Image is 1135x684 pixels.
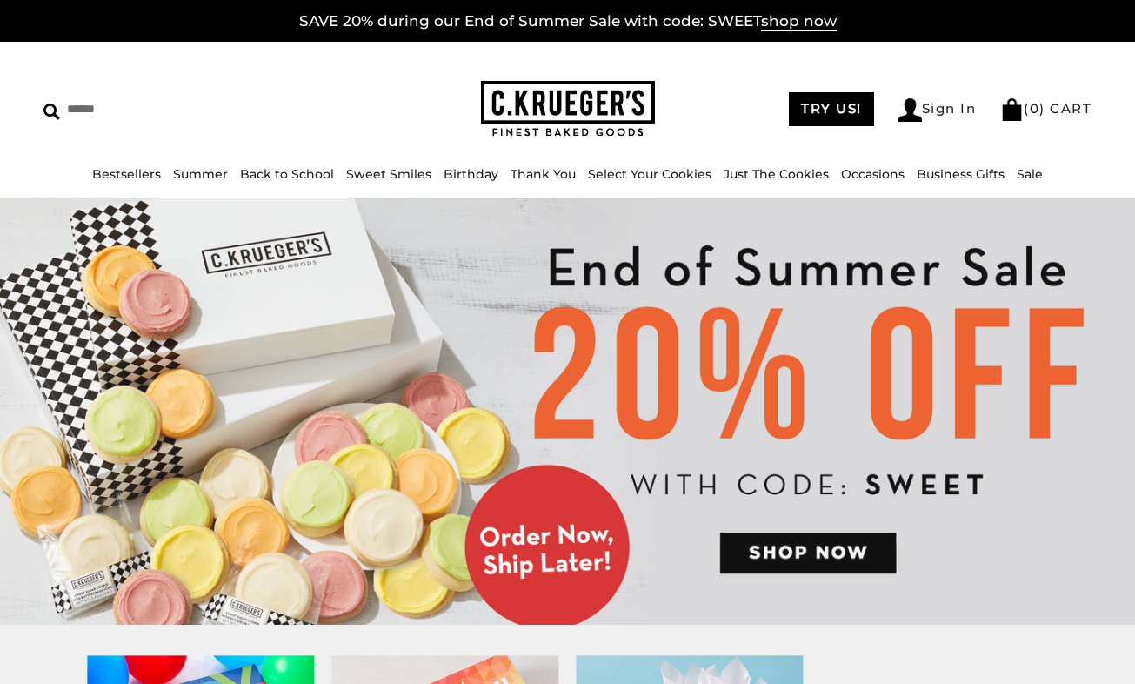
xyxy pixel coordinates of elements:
[173,166,228,182] a: Summer
[1000,100,1092,117] a: (0) CART
[761,12,837,31] span: shop now
[917,166,1005,182] a: Business Gifts
[588,166,711,182] a: Select Your Cookies
[898,98,922,122] img: Account
[724,166,829,182] a: Just The Cookies
[299,12,837,31] a: SAVE 20% during our End of Summer Sale with code: SWEETshop now
[1000,98,1024,121] img: Bag
[240,166,334,182] a: Back to School
[444,166,498,182] a: Birthday
[481,81,655,137] img: C.KRUEGER'S
[43,96,285,123] input: Search
[43,104,60,120] img: Search
[789,92,874,126] a: TRY US!
[92,166,161,182] a: Bestsellers
[346,166,431,182] a: Sweet Smiles
[511,166,576,182] a: Thank You
[1030,100,1040,117] span: 0
[898,98,977,122] a: Sign In
[841,166,905,182] a: Occasions
[1017,166,1043,182] a: Sale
